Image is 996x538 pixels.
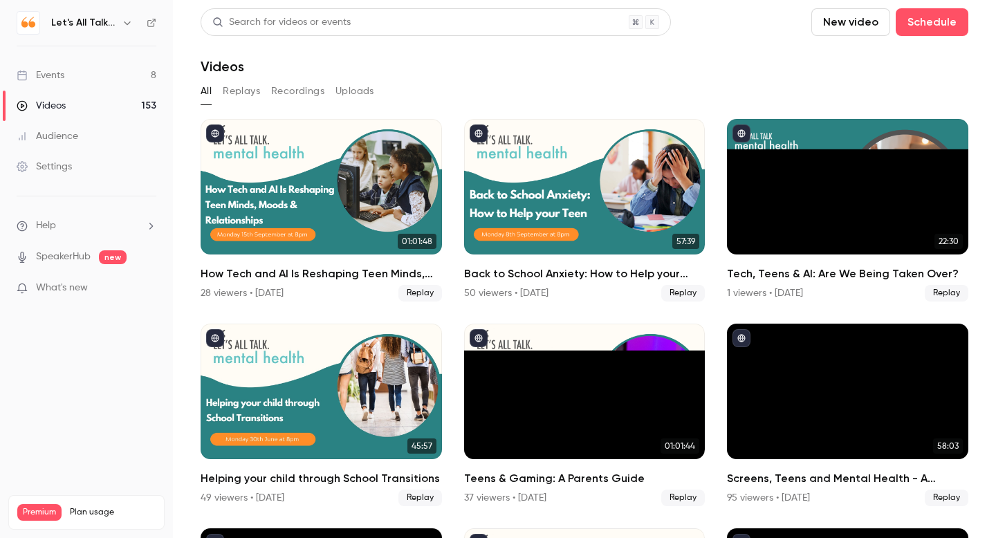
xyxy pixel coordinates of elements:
span: 01:01:44 [661,438,699,454]
section: Videos [201,8,968,530]
div: Events [17,68,64,82]
span: 22:30 [934,234,963,249]
h2: How Tech and AI Is Reshaping Teen Minds, Moods & Relationships [201,266,442,282]
li: Tech, Teens & AI: Are We Being Taken Over? [727,119,968,302]
h2: Tech, Teens & AI: Are We Being Taken Over? [727,266,968,282]
a: SpeakerHub [36,250,91,264]
button: All [201,80,212,102]
span: What's new [36,281,88,295]
button: published [732,329,750,347]
button: Recordings [271,80,324,102]
span: Replay [398,285,442,302]
a: 22:30Tech, Teens & AI: Are We Being Taken Over?1 viewers • [DATE]Replay [727,119,968,302]
button: published [206,124,224,142]
div: Settings [17,160,72,174]
div: Audience [17,129,78,143]
div: 28 viewers • [DATE] [201,286,284,300]
span: new [99,250,127,264]
h2: Screens, Teens and Mental Health - A Parent's guide [727,470,968,487]
li: Teens & Gaming: A Parents Guide [464,324,705,506]
button: published [470,329,488,347]
div: 50 viewers • [DATE] [464,286,548,300]
div: 37 viewers • [DATE] [464,491,546,505]
li: Screens, Teens and Mental Health - A Parent's guide [727,324,968,506]
span: Replay [925,285,968,302]
div: Videos [17,99,66,113]
span: Replay [661,490,705,506]
h1: Videos [201,58,244,75]
button: published [732,124,750,142]
div: Search for videos or events [212,15,351,30]
span: Replay [398,490,442,506]
h2: Back to School Anxiety: How to Help your Teen [464,266,705,282]
h6: Let's All Talk Mental Health [51,16,116,30]
button: published [206,329,224,347]
div: 1 viewers • [DATE] [727,286,803,300]
img: Let's All Talk Mental Health [17,12,39,34]
li: help-dropdown-opener [17,219,156,233]
div: 49 viewers • [DATE] [201,491,284,505]
li: Back to School Anxiety: How to Help your Teen [464,119,705,302]
span: Plan usage [70,507,156,518]
span: 57:39 [672,234,699,249]
span: 58:03 [933,438,963,454]
button: New video [811,8,890,36]
button: published [470,124,488,142]
a: 58:03Screens, Teens and Mental Health - A Parent's guide95 viewers • [DATE]Replay [727,324,968,506]
button: Replays [223,80,260,102]
h2: Teens & Gaming: A Parents Guide [464,470,705,487]
a: 45:57Helping your child through School Transitions49 viewers • [DATE]Replay [201,324,442,506]
a: 01:01:48How Tech and AI Is Reshaping Teen Minds, Moods & Relationships28 viewers • [DATE]Replay [201,119,442,302]
div: 95 viewers • [DATE] [727,491,810,505]
span: Replay [925,490,968,506]
h2: Helping your child through School Transitions [201,470,442,487]
li: How Tech and AI Is Reshaping Teen Minds, Moods & Relationships [201,119,442,302]
li: Helping your child through School Transitions [201,324,442,506]
button: Uploads [335,80,374,102]
a: 57:39Back to School Anxiety: How to Help your Teen50 viewers • [DATE]Replay [464,119,705,302]
span: 45:57 [407,438,436,454]
button: Schedule [896,8,968,36]
span: 01:01:48 [398,234,436,249]
a: 01:01:44Teens & Gaming: A Parents Guide37 viewers • [DATE]Replay [464,324,705,506]
span: Premium [17,504,62,521]
span: Replay [661,285,705,302]
iframe: Noticeable Trigger [140,282,156,295]
span: Help [36,219,56,233]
